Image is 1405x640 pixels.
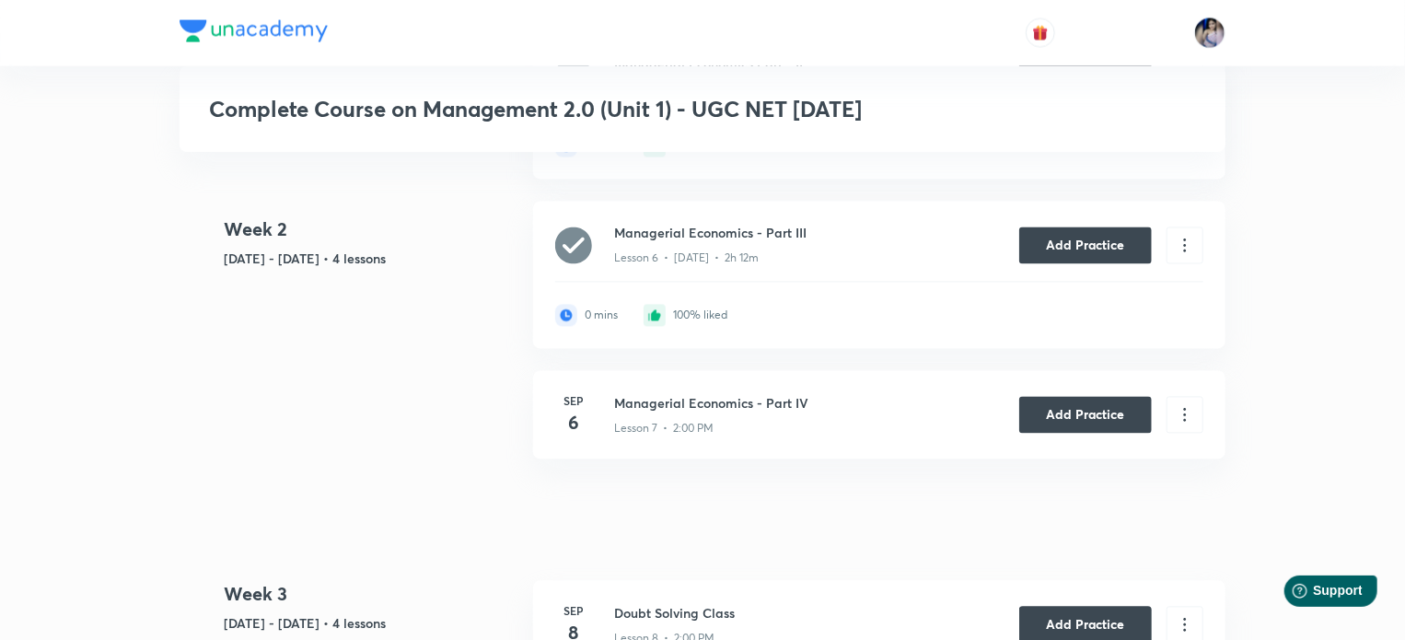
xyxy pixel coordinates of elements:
h6: Sep [555,393,592,410]
img: Company Logo [180,20,328,42]
h6: Sep [555,603,592,620]
h6: Managerial Economics - Part III [614,224,950,243]
h4: 6 [555,410,592,437]
div: 100% liked [673,309,727,322]
p: Lesson 7 • 2:00 PM [614,421,950,437]
h6: Doubt Solving Class [614,604,950,623]
img: Tanya Gautam [1194,17,1225,49]
h5: [DATE] - [DATE] • 4 lessons [224,614,518,634]
h6: Managerial Economics - Part IV [614,394,950,413]
h5: [DATE] - [DATE] • 4 lessons [224,250,518,269]
img: statistics-icon [644,305,666,327]
div: 0 mins [585,309,618,322]
p: Lesson 6 • [DATE] • 2h 12m [614,250,950,267]
h4: Week 3 [224,581,518,609]
img: statistics-icon [555,305,577,327]
a: Company Logo [180,20,328,47]
h3: Complete Course on Management 2.0 (Unit 1) - UGC NET [DATE] [209,96,930,122]
h4: Week 2 [224,216,518,244]
button: Add Practice [1019,227,1152,264]
button: avatar [1026,18,1055,48]
img: avatar [1032,25,1049,41]
iframe: Help widget launcher [1241,568,1385,620]
button: Add Practice [1019,397,1152,434]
